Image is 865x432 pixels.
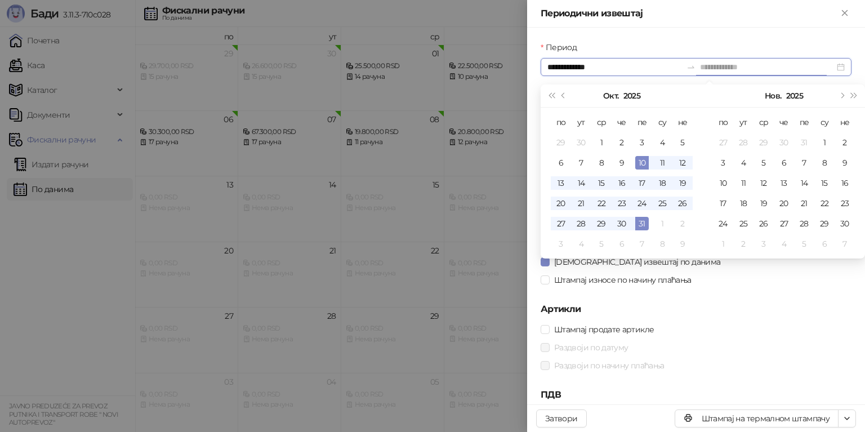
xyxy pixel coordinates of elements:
[733,213,753,234] td: 2025-11-25
[774,234,794,254] td: 2025-12-04
[574,156,588,170] div: 7
[777,156,791,170] div: 6
[571,173,591,193] td: 2025-10-14
[551,112,571,132] th: по
[753,153,774,173] td: 2025-11-05
[591,213,612,234] td: 2025-10-29
[713,193,733,213] td: 2025-11-17
[757,176,770,190] div: 12
[818,237,831,251] div: 6
[765,84,781,107] button: Изабери месец
[550,256,725,268] span: [DEMOGRAPHIC_DATA] извештај по данима
[753,132,774,153] td: 2025-10-29
[733,234,753,254] td: 2025-12-02
[737,197,750,210] div: 18
[716,156,730,170] div: 3
[536,409,587,427] button: Затвори
[632,193,652,213] td: 2025-10-24
[676,176,689,190] div: 19
[554,176,568,190] div: 13
[757,156,770,170] div: 5
[652,112,672,132] th: су
[838,237,851,251] div: 7
[774,173,794,193] td: 2025-11-13
[550,323,658,336] span: Штампај продате артикле
[672,193,693,213] td: 2025-10-26
[656,237,669,251] div: 8
[753,193,774,213] td: 2025-11-19
[656,176,669,190] div: 18
[753,173,774,193] td: 2025-11-12
[615,136,628,149] div: 2
[591,132,612,153] td: 2025-10-01
[574,197,588,210] div: 21
[635,156,649,170] div: 10
[551,132,571,153] td: 2025-09-29
[652,132,672,153] td: 2025-10-04
[615,176,628,190] div: 16
[554,156,568,170] div: 6
[591,173,612,193] td: 2025-10-15
[635,176,649,190] div: 17
[713,234,733,254] td: 2025-12-01
[652,234,672,254] td: 2025-11-08
[632,213,652,234] td: 2025-10-31
[612,213,632,234] td: 2025-10-30
[541,41,583,54] label: Период
[656,136,669,149] div: 4
[595,197,608,210] div: 22
[757,197,770,210] div: 19
[774,132,794,153] td: 2025-10-30
[632,173,652,193] td: 2025-10-17
[676,156,689,170] div: 12
[716,136,730,149] div: 27
[737,176,750,190] div: 11
[571,112,591,132] th: ут
[574,217,588,230] div: 28
[838,156,851,170] div: 9
[571,213,591,234] td: 2025-10-28
[676,136,689,149] div: 5
[551,234,571,254] td: 2025-11-03
[737,136,750,149] div: 28
[574,136,588,149] div: 30
[713,112,733,132] th: по
[554,237,568,251] div: 3
[676,237,689,251] div: 9
[652,173,672,193] td: 2025-10-18
[814,153,835,173] td: 2025-11-08
[551,193,571,213] td: 2025-10-20
[797,156,811,170] div: 7
[591,153,612,173] td: 2025-10-08
[733,193,753,213] td: 2025-11-18
[737,156,750,170] div: 4
[632,234,652,254] td: 2025-11-07
[835,153,855,173] td: 2025-11-09
[733,112,753,132] th: ут
[733,173,753,193] td: 2025-11-11
[713,153,733,173] td: 2025-11-03
[574,237,588,251] div: 4
[595,217,608,230] div: 29
[814,173,835,193] td: 2025-11-15
[716,237,730,251] div: 1
[550,274,696,286] span: Штампај износе по начину плаћања
[574,176,588,190] div: 14
[595,156,608,170] div: 8
[656,197,669,210] div: 25
[672,213,693,234] td: 2025-11-02
[713,173,733,193] td: 2025-11-10
[675,409,839,427] button: Штампај на термалном штампачу
[635,197,649,210] div: 24
[794,153,814,173] td: 2025-11-07
[716,217,730,230] div: 24
[777,136,791,149] div: 30
[716,197,730,210] div: 17
[753,234,774,254] td: 2025-12-03
[615,197,628,210] div: 23
[571,132,591,153] td: 2025-09-30
[547,61,682,73] input: Период
[632,153,652,173] td: 2025-10-10
[838,197,851,210] div: 23
[835,213,855,234] td: 2025-11-30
